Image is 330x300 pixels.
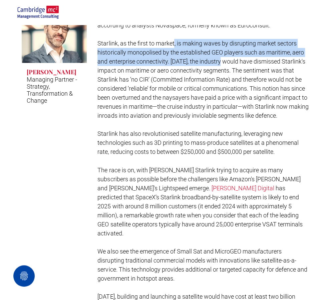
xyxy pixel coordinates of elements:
[97,130,298,155] span: Starlink has also revolutionised satellite manufacturing, leveraging new technologies such as 3D ...
[211,184,274,191] a: [PERSON_NAME] Digital
[97,166,300,191] span: The race is on, with [PERSON_NAME] Starlink trying to acquire as many subscribers as possible bef...
[17,6,59,19] img: secondary-image
[97,40,308,119] span: Starlink, as the first to market, is making waves by disrupting market sectors historically monop...
[27,76,82,104] p: Managing Partner - Strategy, Transformation & Change
[27,68,76,76] h3: [PERSON_NAME]
[307,4,324,21] button: menu
[97,247,307,282] span: We also see the emergence of Small Sat and MicroGEO manufacturers disrupting traditional commerci...
[17,7,59,14] a: Your Business Transformed | Cambridge Management Consulting
[22,6,87,63] a: INSIGHTS | An Overview of the Current Satellite Communications Industry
